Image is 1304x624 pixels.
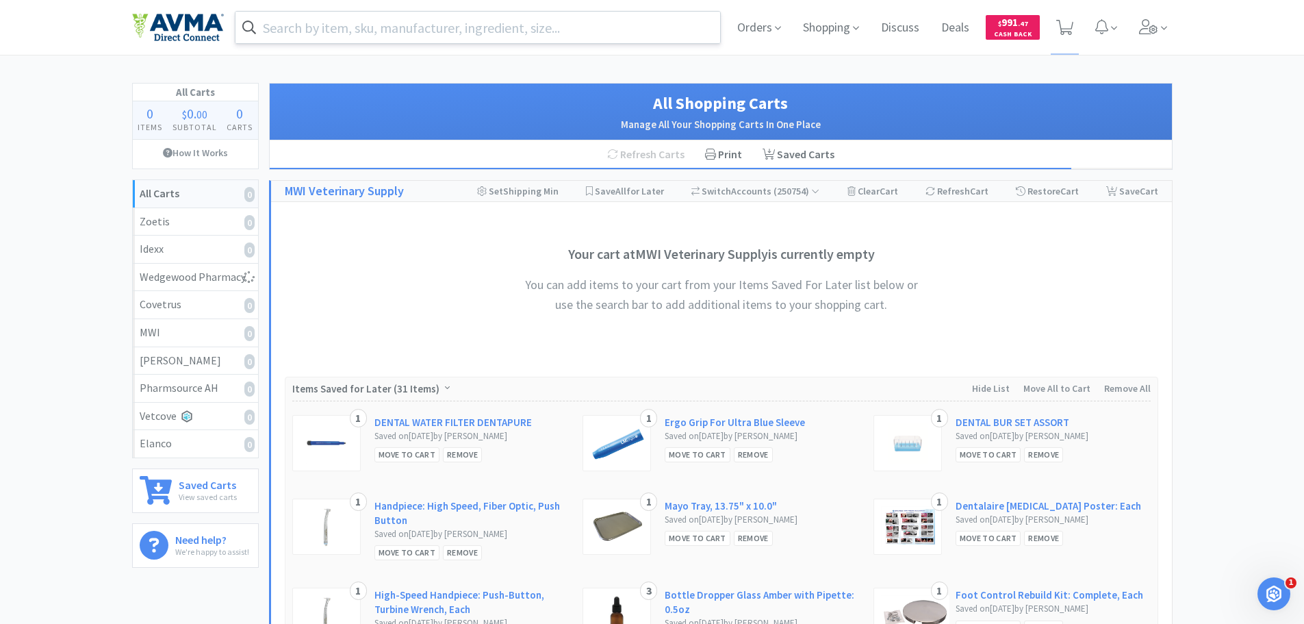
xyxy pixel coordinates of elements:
[1286,577,1296,588] span: 1
[956,429,1151,444] div: Saved on [DATE] by [PERSON_NAME]
[374,415,532,429] a: DENTAL WATER FILTER DENTAPURE
[665,513,860,527] div: Saved on [DATE] by [PERSON_NAME]
[244,326,255,341] i: 0
[283,90,1158,116] h1: All Shopping Carts
[1060,185,1079,197] span: Cart
[771,185,819,197] span: ( 250754 )
[133,84,258,101] h1: All Carts
[1018,19,1028,28] span: . 47
[994,31,1032,40] span: Cash Back
[133,430,258,458] a: Elanco0
[590,506,645,547] img: 369e3e38ea094c5f82f0af28a3c99670_3023.png
[283,116,1158,133] h2: Manage All Your Shopping Carts In One Place
[140,213,251,231] div: Zoetis
[374,588,570,616] a: High-Speed Handpiece: Push-Button, Turbine Wrench, Each
[179,476,237,490] h6: Saved Carts
[140,324,251,342] div: MWI
[695,140,752,169] div: Print
[140,352,251,370] div: [PERSON_NAME]
[590,423,647,464] img: ce5edffa6ed140d894a0bfda78f47e8f_427934.png
[235,12,721,43] input: Search by item, sku, manufacturer, ingredient, size...
[998,16,1028,29] span: 991
[931,582,948,601] div: 1
[1106,181,1158,201] div: Save
[931,409,948,428] div: 1
[350,582,367,601] div: 1
[175,545,249,558] p: We're happy to assist!
[133,375,258,403] a: Pharmsource AH0
[140,296,251,314] div: Covetrus
[133,140,258,166] a: How It Works
[595,185,664,197] span: Save for Later
[244,410,255,425] i: 0
[133,319,258,347] a: MWI0
[986,9,1040,46] a: $991.47Cash Back
[970,185,988,197] span: Cart
[133,121,168,134] h4: Items
[998,19,1001,28] span: $
[244,382,255,397] i: 0
[140,379,251,397] div: Pharmsource AH
[244,242,255,258] i: 0
[244,298,255,313] i: 0
[133,236,258,264] a: Idexx0
[516,275,927,315] h4: You can add items to your cart from your Items Saved For Later list below or use the search bar t...
[167,107,222,121] div: .
[489,185,503,197] span: Set
[374,499,570,527] a: Handpiece: High Speed, Fiber Optic, Push Button
[640,582,657,601] div: 3
[374,545,440,560] div: Move to Cart
[1024,447,1063,462] div: Remove
[374,429,570,444] div: Saved on [DATE] by [PERSON_NAME]
[972,382,1010,395] span: Hide List
[306,423,347,464] img: ba0a87b28f9c4136ad7262e66265243d_427965.png
[146,105,153,122] span: 0
[931,492,948,512] div: 1
[875,22,925,34] a: Discuss
[292,382,443,395] span: Items Saved for Later ( )
[244,354,255,369] i: 0
[936,22,975,34] a: Deals
[179,490,237,503] p: View saved carts
[133,403,258,431] a: Vetcove0
[182,108,187,121] span: $
[140,186,179,200] strong: All Carts
[516,243,927,265] h3: Your cart at MWI Veterinary Supply is currently empty
[956,415,1069,429] a: DENTAL BUR SET ASSORT
[236,105,243,122] span: 0
[133,208,258,236] a: Zoetis0
[887,423,928,464] img: 1287bc8b1ed74e63802aa3a7be603cc6_280046.png
[350,492,367,512] div: 1
[132,13,224,42] img: e4e33dab9f054f5782a47901c742baa9_102.png
[956,499,1141,513] a: Dentalaire [MEDICAL_DATA] Poster: Each
[1104,382,1151,395] span: Remove All
[443,545,482,560] div: Remove
[956,531,1021,545] div: Move to Cart
[615,185,626,197] span: All
[140,435,251,453] div: Elanco
[397,382,436,395] span: 31 Items
[752,140,845,169] a: Saved Carts
[140,240,251,258] div: Idexx
[665,415,805,429] a: Ergo Grip For Ultra Blue Sleeve
[222,121,258,134] h4: Carts
[244,437,255,452] i: 0
[665,531,730,545] div: Move to Cart
[640,409,657,428] div: 1
[880,185,898,197] span: Cart
[196,108,207,121] span: 00
[925,181,988,201] div: Refresh
[702,185,731,197] span: Switch
[133,291,258,319] a: Covetrus0
[881,506,938,547] img: 90e092074bd3403c888c91d6d98834fc_414281.png
[734,447,773,462] div: Remove
[665,588,860,616] a: Bottle Dropper Glass Amber with Pipette: 0.5oz
[167,121,222,134] h4: Subtotal
[350,409,367,428] div: 1
[285,182,404,201] a: MWI Veterinary Supply
[443,447,482,462] div: Remove
[956,513,1151,527] div: Saved on [DATE] by [PERSON_NAME]
[734,531,773,545] div: Remove
[847,181,898,201] div: Clear
[1257,577,1290,610] iframe: Intercom live chat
